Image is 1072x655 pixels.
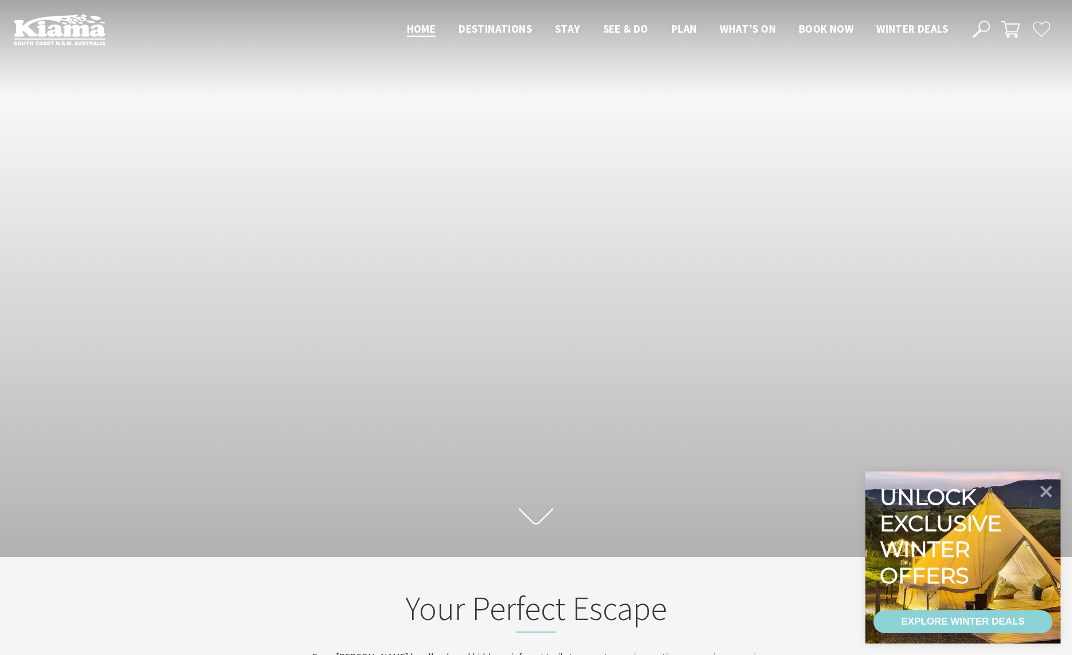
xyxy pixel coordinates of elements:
[603,22,648,36] span: See & Do
[901,610,1024,633] div: EXPLORE WINTER DEALS
[873,610,1052,633] a: EXPLORE WINTER DEALS
[880,484,1007,588] div: Unlock exclusive winter offers
[799,22,853,36] span: Book now
[876,22,948,36] span: Winter Deals
[459,22,532,36] span: Destinations
[311,588,761,633] h2: Your Perfect Escape
[720,22,776,36] span: What’s On
[395,20,960,39] nav: Main Menu
[671,22,697,36] span: Plan
[407,22,436,36] span: Home
[555,22,580,36] span: Stay
[14,14,106,45] img: Kiama Logo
